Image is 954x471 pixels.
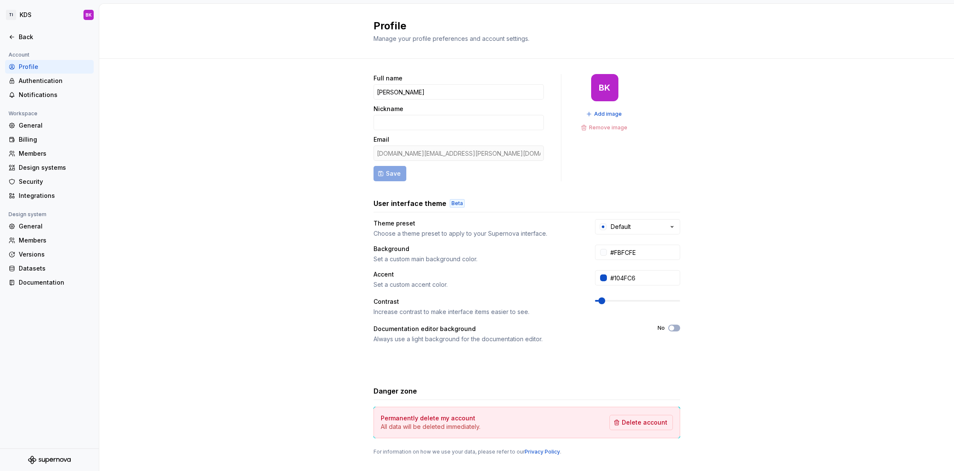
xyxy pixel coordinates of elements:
div: Beta [450,199,465,208]
div: Theme preset [374,219,580,228]
div: Accent [374,270,580,279]
div: Notifications [19,91,90,99]
div: Increase contrast to make interface items easier to see. [374,308,580,316]
a: Documentation [5,276,94,289]
a: Versions [5,248,94,261]
button: Add image [583,108,626,120]
a: Authentication [5,74,94,88]
div: Design systems [19,163,90,172]
div: General [19,121,90,130]
h4: Permanently delete my account [381,414,475,422]
div: Choose a theme preset to apply to your Supernova interface. [374,229,580,238]
button: Default [595,219,680,234]
div: Billing [19,135,90,144]
div: BK [599,84,610,91]
h2: Profile [374,19,670,33]
button: Delete account [609,415,673,430]
label: Email [374,135,389,144]
div: Members [19,236,90,245]
div: Set a custom accent color. [374,280,580,289]
div: Profile [19,63,90,71]
label: Full name [374,74,402,83]
a: Privacy Policy [525,448,560,455]
div: Authentication [19,77,90,85]
a: Members [5,147,94,160]
h3: Danger zone [374,386,417,396]
label: Nickname [374,105,403,113]
div: Back [19,33,90,41]
svg: Supernova Logo [28,456,71,464]
div: Contrast [374,297,580,306]
div: Workspace [5,108,41,119]
div: Versions [19,250,90,259]
div: Account [5,50,33,60]
div: General [19,222,90,231]
a: Security [5,175,94,188]
span: Delete account [622,418,667,427]
span: Manage your profile preferences and account settings. [374,35,529,42]
div: Design system [5,209,50,220]
div: Always use a light background for the documentation editor. [374,335,642,343]
div: TI [6,10,16,20]
div: Set a custom main background color. [374,255,580,263]
div: For information on how we use your data, please refer to our . [374,448,680,455]
input: #104FC6 [607,270,680,285]
div: Documentation [19,278,90,287]
span: Add image [594,111,622,117]
a: Notifications [5,88,94,102]
div: Background [374,245,580,253]
a: General [5,119,94,132]
a: General [5,220,94,233]
div: BK [86,11,92,18]
p: All data will be deleted immediately. [381,422,480,431]
div: Datasets [19,264,90,273]
div: KDS [20,11,32,19]
label: No [658,325,665,331]
h3: User interface theme [374,198,446,208]
a: Datasets [5,262,94,275]
a: Members [5,234,94,247]
a: Design systems [5,161,94,174]
div: Integrations [19,191,90,200]
input: #FFFFFF [607,245,680,260]
div: Documentation editor background [374,325,642,333]
a: Profile [5,60,94,74]
div: Security [19,177,90,186]
a: Integrations [5,189,94,203]
button: TIKDSBK [2,6,97,24]
a: Back [5,30,94,44]
a: Billing [5,133,94,146]
div: Default [611,223,631,231]
div: Members [19,149,90,158]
